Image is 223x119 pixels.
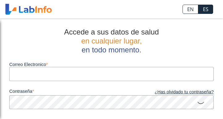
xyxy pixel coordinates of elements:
span: Accede a sus datos de salud [64,28,159,36]
a: ES [198,5,213,14]
span: en cualquier lugar, [81,37,142,45]
a: EN [183,5,198,14]
label: contraseña [9,89,111,96]
a: ¿Has olvidado tu contraseña? [111,89,214,96]
span: en todo momento. [82,46,141,54]
label: Correo Electronico [9,62,214,67]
